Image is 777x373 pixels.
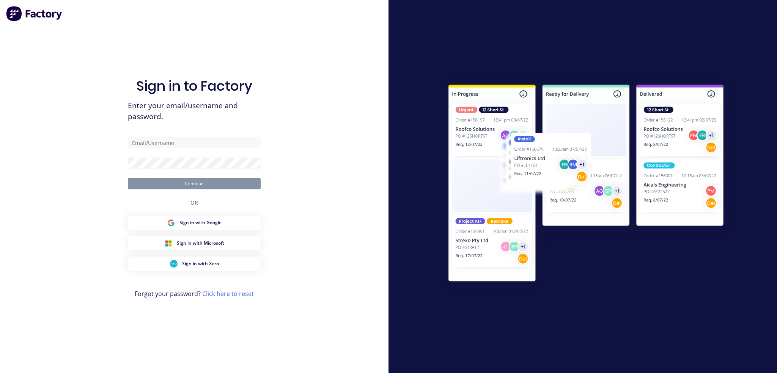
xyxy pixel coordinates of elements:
[170,260,178,268] img: Xero Sign in
[136,78,252,94] h1: Sign in to Factory
[202,290,254,298] a: Click here to reset
[190,189,198,216] div: OR
[128,100,261,122] span: Enter your email/username and password.
[177,240,224,247] span: Sign in with Microsoft
[179,219,222,226] span: Sign in with Google
[128,178,261,189] button: Continue
[182,260,219,267] span: Sign in with Xero
[128,257,261,271] button: Xero Sign inSign in with Xero
[128,137,261,148] input: Email/Username
[165,239,172,247] img: Microsoft Sign in
[6,6,63,21] img: Factory
[167,219,175,227] img: Google Sign in
[128,216,261,230] button: Google Sign inSign in with Google
[128,236,261,250] button: Microsoft Sign inSign in with Microsoft
[135,289,254,298] span: Forgot your password?
[432,69,740,299] img: Sign in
